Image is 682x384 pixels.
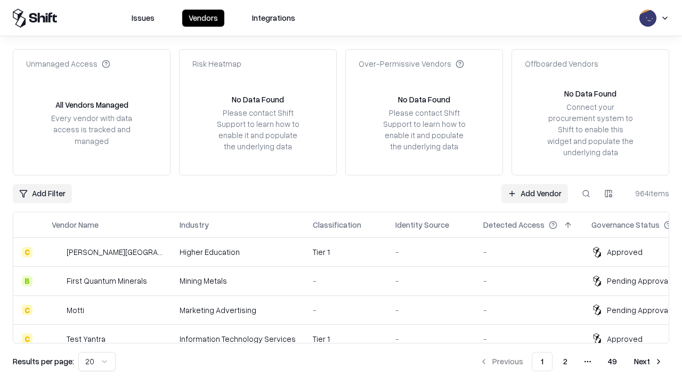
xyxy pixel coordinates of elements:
[532,352,553,371] button: 1
[607,305,670,316] div: Pending Approval
[52,333,62,344] img: Test Yantra
[395,275,466,286] div: -
[22,247,33,258] div: C
[564,88,616,99] div: No Data Found
[395,333,466,345] div: -
[607,246,643,258] div: Approved
[483,219,545,230] div: Detected Access
[180,219,209,230] div: Industry
[182,10,224,27] button: Vendors
[125,10,161,27] button: Issues
[313,333,378,345] div: Tier 1
[555,352,576,371] button: 2
[52,276,62,286] img: First Quantum Minerals
[22,305,33,315] div: C
[313,305,378,316] div: -
[313,275,378,286] div: -
[67,275,147,286] div: First Quantum Minerals
[483,333,574,345] div: -
[395,246,466,258] div: -
[214,107,302,153] div: Please contact Shift Support to learn how to enable it and populate the underlying data
[395,305,466,316] div: -
[232,94,284,105] div: No Data Found
[380,107,468,153] div: Please contact Shift Support to learn how to enable it and populate the underlying data
[359,58,464,69] div: Over-Permissive Vendors
[501,184,568,203] a: Add Vendor
[192,58,241,69] div: Risk Heatmap
[67,305,84,316] div: Motti
[546,101,635,158] div: Connect your procurement system to Shift to enable this widget and populate the underlying data
[628,352,669,371] button: Next
[67,333,105,345] div: Test Yantra
[52,247,62,258] img: Reichman University
[52,219,99,230] div: Vendor Name
[180,246,296,258] div: Higher Education
[313,246,378,258] div: Tier 1
[180,305,296,316] div: Marketing Advertising
[483,275,574,286] div: -
[26,58,110,69] div: Unmanaged Access
[67,246,163,258] div: [PERSON_NAME][GEOGRAPHIC_DATA]
[55,99,128,110] div: All Vendors Managed
[473,352,669,371] nav: pagination
[627,188,669,199] div: 964 items
[22,333,33,344] div: C
[22,276,33,286] div: B
[398,94,450,105] div: No Data Found
[591,219,660,230] div: Governance Status
[47,113,136,146] div: Every vendor with data access is tracked and managed
[13,184,72,203] button: Add Filter
[180,275,296,286] div: Mining Metals
[607,333,643,345] div: Approved
[52,305,62,315] img: Motti
[395,219,449,230] div: Identity Source
[483,305,574,316] div: -
[180,333,296,345] div: Information Technology Services
[313,219,361,230] div: Classification
[13,356,74,367] p: Results per page:
[599,352,626,371] button: 49
[483,246,574,258] div: -
[607,275,670,286] div: Pending Approval
[246,10,302,27] button: Integrations
[525,58,598,69] div: Offboarded Vendors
